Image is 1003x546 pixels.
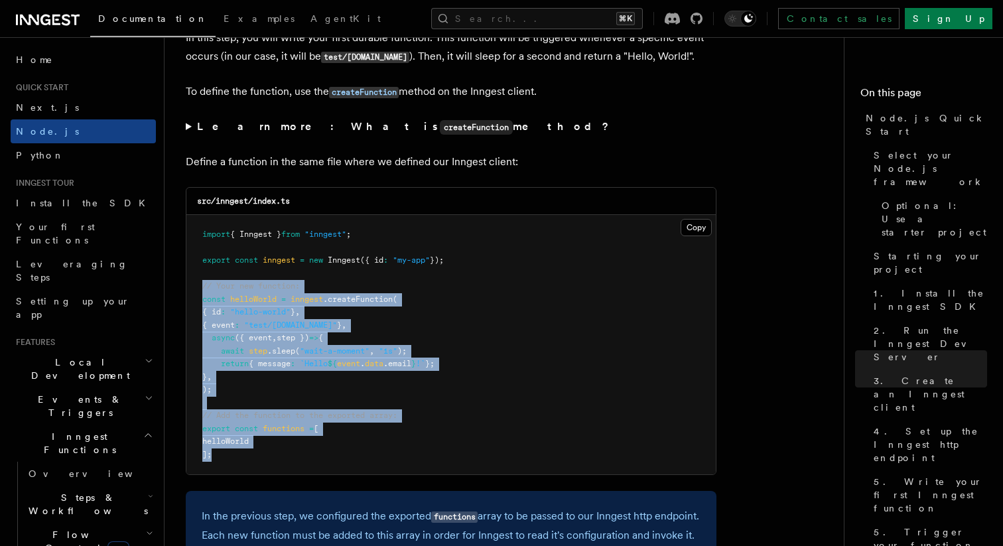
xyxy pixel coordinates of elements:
span: = [300,255,304,265]
span: async [212,333,235,342]
span: Local Development [11,356,145,382]
a: Optional: Use a starter project [876,194,987,244]
button: Inngest Functions [11,425,156,462]
span: Inngest Functions [11,430,143,456]
a: Home [11,48,156,72]
span: return [221,359,249,368]
span: functions [263,424,304,433]
a: Sign Up [905,8,992,29]
span: Examples [224,13,295,24]
span: const [202,295,226,304]
span: import [202,230,230,239]
span: 3. Create an Inngest client [874,374,987,414]
a: 4. Set up the Inngest http endpoint [868,419,987,470]
span: event [337,359,360,368]
span: "my-app" [393,255,430,265]
span: ({ event [235,333,272,342]
span: ]; [202,450,212,459]
code: createFunction [329,87,399,98]
span: => [309,333,318,342]
h4: On this page [860,85,987,106]
a: Python [11,143,156,167]
span: Features [11,337,55,348]
a: Your first Functions [11,215,156,252]
span: 2. Run the Inngest Dev Server [874,324,987,364]
button: Local Development [11,350,156,387]
span: "test/[DOMAIN_NAME]" [244,320,337,330]
p: To define the function, use the method on the Inngest client. [186,82,716,102]
span: ( [393,295,397,304]
p: In this step, you will write your first durable function. This function will be triggered wheneve... [186,29,716,66]
span: [ [314,424,318,433]
span: , [369,346,374,356]
a: Starting your project [868,244,987,281]
span: inngest [291,295,323,304]
span: } [291,307,295,316]
span: .email [383,359,411,368]
code: createFunction [440,120,513,135]
span: Quick start [11,82,68,93]
a: Overview [23,462,156,486]
a: Install the SDK [11,191,156,215]
span: step [249,346,267,356]
code: test/[DOMAIN_NAME] [321,52,409,63]
span: : [383,255,388,265]
span: const [235,424,258,433]
span: Documentation [98,13,208,24]
span: { message [249,359,291,368]
span: Install the SDK [16,198,153,208]
span: ); [397,346,407,356]
span: ${ [328,359,337,368]
span: !` [416,359,425,368]
span: data [365,359,383,368]
span: export [202,424,230,433]
button: Toggle dark mode [724,11,756,27]
button: Copy [681,219,712,236]
span: { id [202,307,221,316]
span: .createFunction [323,295,393,304]
span: { [318,333,323,342]
summary: Learn more: What iscreateFunctionmethod? [186,117,716,137]
a: Node.js [11,119,156,143]
button: Steps & Workflows [23,486,156,523]
a: Select your Node.js framework [868,143,987,194]
span: Python [16,150,64,161]
span: , [272,333,277,342]
span: = [309,424,314,433]
span: 1. Install the Inngest SDK [874,287,987,313]
span: Starting your project [874,249,987,276]
a: Examples [216,4,302,36]
span: }); [430,255,444,265]
span: "hello-world" [230,307,291,316]
span: : [221,307,226,316]
span: ); [202,385,212,394]
span: { Inngest } [230,230,281,239]
a: 5. Write your first Inngest function [868,470,987,520]
span: ({ id [360,255,383,265]
span: 5. Write your first Inngest function [874,475,987,515]
span: helloWorld [202,437,249,446]
strong: Learn more: What is method? [197,120,612,133]
span: , [295,307,300,316]
span: Optional: Use a starter project [882,199,987,239]
span: // Your new function: [202,281,300,291]
span: Steps & Workflows [23,491,148,517]
code: functions [431,512,478,523]
span: Node.js [16,126,79,137]
span: }; [425,359,435,368]
span: : [291,359,295,368]
span: , [207,372,212,381]
a: Next.js [11,96,156,119]
span: inngest [263,255,295,265]
a: AgentKit [302,4,389,36]
kbd: ⌘K [616,12,635,25]
span: 4. Set up the Inngest http endpoint [874,425,987,464]
span: = [281,295,286,304]
span: AgentKit [310,13,381,24]
span: } [337,320,342,330]
span: // Add the function to the exported array: [202,411,397,420]
a: 1. Install the Inngest SDK [868,281,987,318]
span: Inngest [328,255,360,265]
a: Leveraging Steps [11,252,156,289]
span: Leveraging Steps [16,259,128,283]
